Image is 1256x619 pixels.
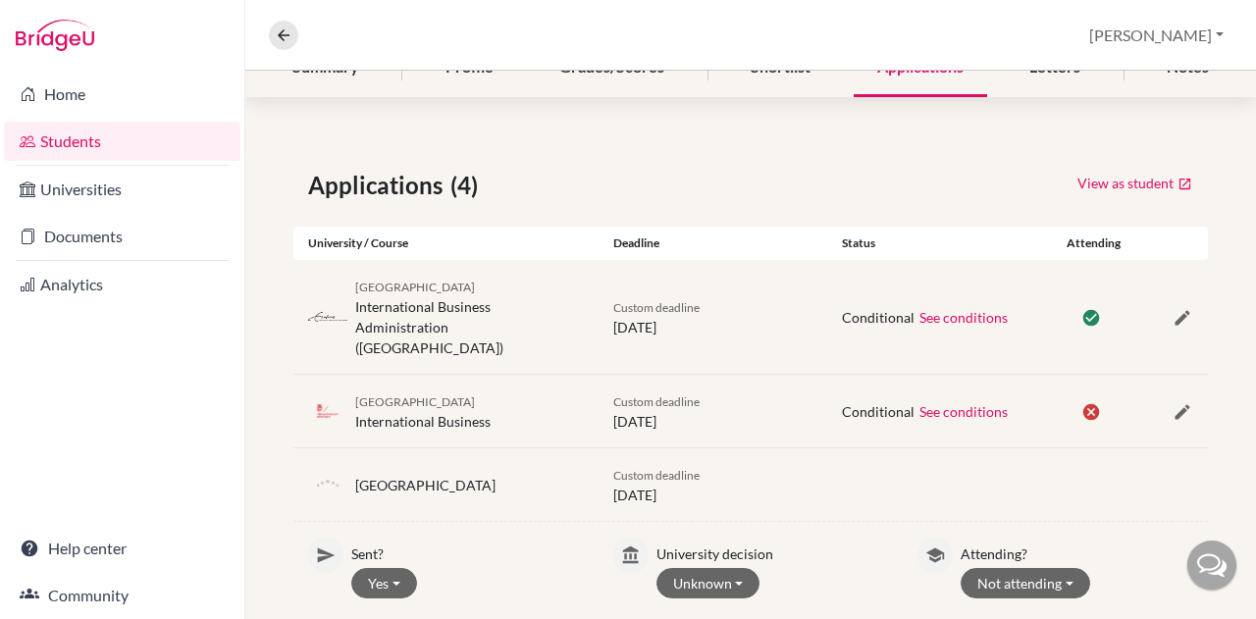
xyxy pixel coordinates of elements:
[308,168,450,203] span: Applications
[918,306,1009,329] button: See conditions
[613,468,700,483] span: Custom deadline
[4,529,240,568] a: Help center
[351,568,417,598] button: Yes
[4,576,240,615] a: Community
[4,265,240,304] a: Analytics
[4,170,240,209] a: Universities
[599,464,827,505] div: [DATE]
[961,538,1193,564] p: Attending?
[355,475,496,495] div: [GEOGRAPHIC_DATA]
[351,538,584,564] p: Sent?
[961,568,1090,598] button: Not attending
[842,309,915,326] span: Conditional
[613,300,700,315] span: Custom deadline
[4,75,240,114] a: Home
[656,538,889,564] p: University decision
[1080,17,1232,54] button: [PERSON_NAME]
[599,234,827,252] div: Deadline
[308,310,347,325] img: nl_eur_4vlv7oka.png
[656,568,760,598] button: Unknown
[918,400,1009,423] button: See conditions
[1076,168,1193,198] a: View as student
[4,217,240,256] a: Documents
[43,14,87,31] span: Súgó
[355,394,475,409] span: [GEOGRAPHIC_DATA]
[16,20,94,51] img: Bridge-U
[599,390,827,432] div: [DATE]
[4,122,240,161] a: Students
[450,168,486,203] span: (4)
[355,276,584,358] div: International Business Administration ([GEOGRAPHIC_DATA])
[599,296,827,337] div: [DATE]
[308,404,347,419] img: nl_rug_5xr4mhnp.png
[293,234,599,252] div: University / Course
[842,403,915,420] span: Conditional
[355,280,475,294] span: [GEOGRAPHIC_DATA]
[827,234,1056,252] div: Status
[308,465,347,504] img: default-university-logo-42dd438d0b49c2174d4c41c49dcd67eec2da6d16b3a2f6d5de70cc347232e317.png
[613,394,700,409] span: Custom deadline
[355,390,491,432] div: International Business
[1056,234,1132,252] div: Attending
